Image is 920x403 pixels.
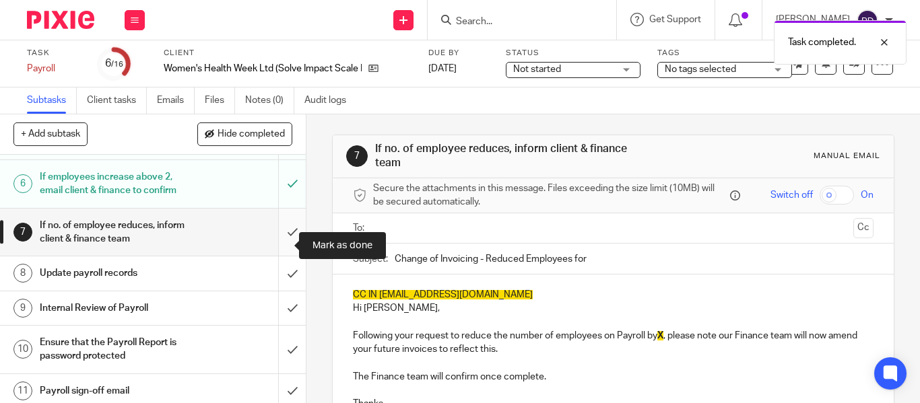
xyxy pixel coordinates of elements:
[197,122,292,145] button: Hide completed
[13,264,32,283] div: 8
[428,48,489,59] label: Due by
[164,62,362,75] p: Women's Health Week Ltd (Solve Impact Scale Limited)
[27,48,81,59] label: Task
[455,16,576,28] input: Search
[353,252,388,266] label: Subject:
[13,340,32,359] div: 10
[428,64,457,73] span: [DATE]
[40,381,190,401] h1: Payroll sign-off email
[13,223,32,242] div: 7
[861,188,874,202] span: On
[40,298,190,318] h1: Internal Review of Payroll
[27,87,77,114] a: Subtasks
[353,329,874,357] p: Following your request to reduce the number of employees on Payroll by , please note our Finance ...
[857,9,878,31] img: svg%3E
[788,36,856,49] p: Task completed.
[27,62,81,75] div: Payroll
[513,65,561,74] span: Not started
[665,65,736,74] span: No tags selected
[814,151,880,161] div: Manual email
[353,290,533,299] span: CC IN [EMAIL_ADDRESS][DOMAIN_NAME]
[13,122,88,145] button: + Add subtask
[373,182,727,209] span: Secure the attachments in this message. Files exceeding the size limit (10MB) will be secured aut...
[353,370,874,383] p: The Finance team will confirm once complete.
[205,87,235,114] a: Files
[40,263,190,283] h1: Update payroll records
[164,48,412,59] label: Client
[87,87,147,114] a: Client tasks
[853,218,874,238] button: Cc
[40,332,190,367] h1: Ensure that the Payroll Report is password protected
[375,142,642,171] h1: If no. of employee reduces, inform client & finance team
[353,288,874,316] p: Hi [PERSON_NAME],
[657,331,663,340] span: X
[770,188,813,202] span: Switch off
[13,299,32,318] div: 9
[245,87,294,114] a: Notes (0)
[40,215,190,250] h1: If no. of employee reduces, inform client & finance team
[105,56,123,71] div: 6
[13,381,32,400] div: 11
[27,11,94,29] img: Pixie
[353,221,368,235] label: To:
[304,87,356,114] a: Audit logs
[40,167,190,201] h1: If employees increase above 2, email client & finance to confirm
[218,129,285,140] span: Hide completed
[13,174,32,193] div: 6
[111,61,123,68] small: /16
[346,145,368,167] div: 7
[157,87,195,114] a: Emails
